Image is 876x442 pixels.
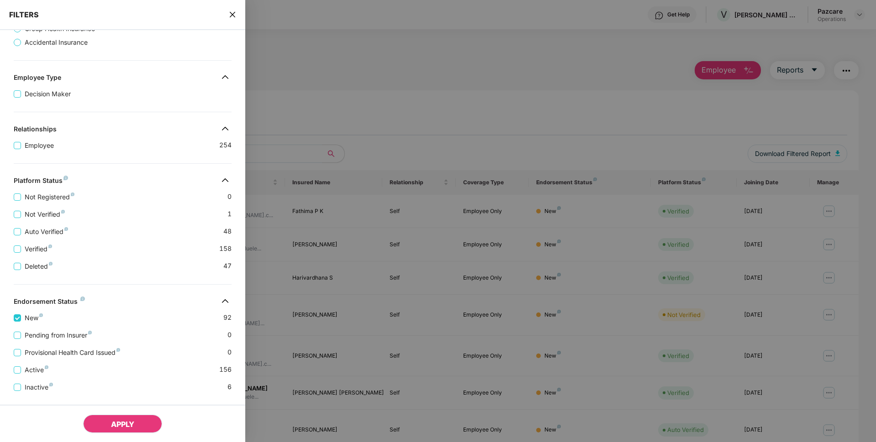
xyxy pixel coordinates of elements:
[218,121,232,136] img: svg+xml;base64,PHN2ZyB4bWxucz0iaHR0cDovL3d3dy53My5vcmcvMjAwMC9zdmciIHdpZHRoPSIzMiIgaGVpZ2h0PSIzMi...
[223,312,232,323] span: 92
[48,244,52,248] img: svg+xml;base64,PHN2ZyB4bWxucz0iaHR0cDovL3d3dy53My5vcmcvMjAwMC9zdmciIHdpZHRoPSI4IiBoZWlnaHQ9IjgiIH...
[21,261,56,271] span: Deleted
[219,244,232,254] span: 158
[227,347,232,358] span: 0
[223,226,232,237] span: 48
[218,294,232,308] img: svg+xml;base64,PHN2ZyB4bWxucz0iaHR0cDovL3d3dy53My5vcmcvMjAwMC9zdmciIHdpZHRoPSIzMiIgaGVpZ2h0PSIzMi...
[218,173,232,187] img: svg+xml;base64,PHN2ZyB4bWxucz0iaHR0cDovL3d3dy53My5vcmcvMjAwMC9zdmciIHdpZHRoPSIzMiIgaGVpZ2h0PSIzMi...
[21,37,91,47] span: Accidental Insurance
[227,209,232,219] span: 1
[88,331,92,334] img: svg+xml;base64,PHN2ZyB4bWxucz0iaHR0cDovL3d3dy53My5vcmcvMjAwMC9zdmciIHdpZHRoPSI4IiBoZWlnaHQ9IjgiIH...
[21,140,58,151] span: Employee
[219,140,232,151] span: 254
[21,244,56,254] span: Verified
[229,10,236,19] span: close
[39,313,43,317] img: svg+xml;base64,PHN2ZyB4bWxucz0iaHR0cDovL3d3dy53My5vcmcvMjAwMC9zdmciIHdpZHRoPSI4IiBoZWlnaHQ9IjgiIH...
[21,192,78,202] span: Not Registered
[80,296,85,301] img: svg+xml;base64,PHN2ZyB4bWxucz0iaHR0cDovL3d3dy53My5vcmcvMjAwMC9zdmciIHdpZHRoPSI4IiBoZWlnaHQ9IjgiIH...
[83,415,162,433] button: APPLY
[14,125,57,136] div: Relationships
[45,365,48,369] img: svg+xml;base64,PHN2ZyB4bWxucz0iaHR0cDovL3d3dy53My5vcmcvMjAwMC9zdmciIHdpZHRoPSI4IiBoZWlnaHQ9IjgiIH...
[14,73,61,84] div: Employee Type
[21,227,72,237] span: Auto Verified
[21,89,74,99] span: Decision Maker
[21,209,69,219] span: Not Verified
[21,365,52,375] span: Active
[223,261,232,271] span: 47
[21,382,57,392] span: Inactive
[14,297,85,308] div: Endorsement Status
[49,262,53,265] img: svg+xml;base64,PHN2ZyB4bWxucz0iaHR0cDovL3d3dy53My5vcmcvMjAwMC9zdmciIHdpZHRoPSI4IiBoZWlnaHQ9IjgiIH...
[218,70,232,84] img: svg+xml;base64,PHN2ZyB4bWxucz0iaHR0cDovL3d3dy53My5vcmcvMjAwMC9zdmciIHdpZHRoPSIzMiIgaGVpZ2h0PSIzMi...
[21,330,95,340] span: Pending from Insurer
[219,364,232,375] span: 156
[111,420,134,429] span: APPLY
[116,348,120,352] img: svg+xml;base64,PHN2ZyB4bWxucz0iaHR0cDovL3d3dy53My5vcmcvMjAwMC9zdmciIHdpZHRoPSI4IiBoZWlnaHQ9IjgiIH...
[21,313,47,323] span: New
[49,383,53,386] img: svg+xml;base64,PHN2ZyB4bWxucz0iaHR0cDovL3d3dy53My5vcmcvMjAwMC9zdmciIHdpZHRoPSI4IiBoZWlnaHQ9IjgiIH...
[9,10,39,19] span: FILTERS
[61,210,65,213] img: svg+xml;base64,PHN2ZyB4bWxucz0iaHR0cDovL3d3dy53My5vcmcvMjAwMC9zdmciIHdpZHRoPSI4IiBoZWlnaHQ9IjgiIH...
[63,176,68,180] img: svg+xml;base64,PHN2ZyB4bWxucz0iaHR0cDovL3d3dy53My5vcmcvMjAwMC9zdmciIHdpZHRoPSI4IiBoZWlnaHQ9IjgiIH...
[64,227,68,231] img: svg+xml;base64,PHN2ZyB4bWxucz0iaHR0cDovL3d3dy53My5vcmcvMjAwMC9zdmciIHdpZHRoPSI4IiBoZWlnaHQ9IjgiIH...
[227,330,232,340] span: 0
[227,382,232,392] span: 6
[227,192,232,202] span: 0
[21,348,124,358] span: Provisional Health Card Issued
[71,192,74,196] img: svg+xml;base64,PHN2ZyB4bWxucz0iaHR0cDovL3d3dy53My5vcmcvMjAwMC9zdmciIHdpZHRoPSI4IiBoZWlnaHQ9IjgiIH...
[14,177,68,187] div: Platform Status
